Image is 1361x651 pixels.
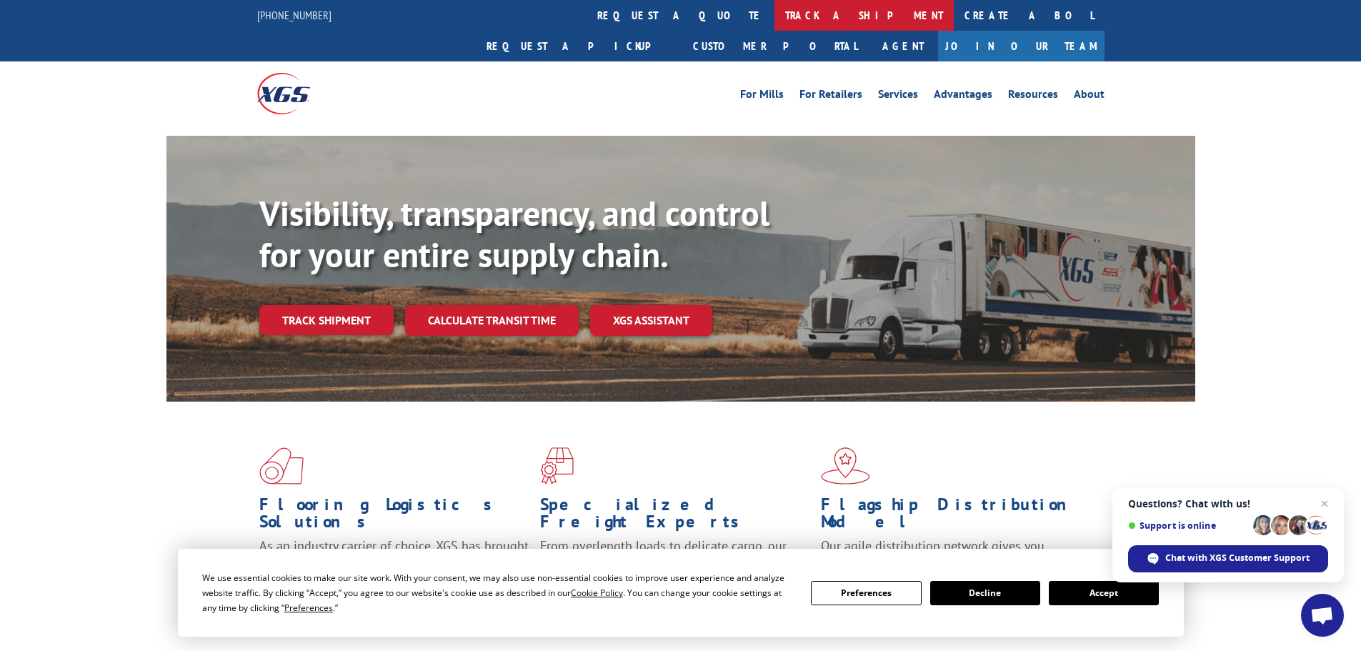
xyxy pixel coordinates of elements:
span: As an industry carrier of choice, XGS has brought innovation and dedication to flooring logistics... [259,537,529,588]
h1: Specialized Freight Experts [540,496,810,537]
button: Preferences [811,581,921,605]
div: We use essential cookies to make our site work. With your consent, we may also use non-essential ... [202,570,794,615]
span: Preferences [284,602,333,614]
a: XGS ASSISTANT [590,305,712,336]
button: Decline [930,581,1040,605]
span: Close chat [1316,495,1333,512]
a: Agent [868,31,938,61]
a: Calculate transit time [405,305,579,336]
h1: Flooring Logistics Solutions [259,496,529,537]
a: [PHONE_NUMBER] [257,8,331,22]
div: Open chat [1301,594,1344,637]
a: For Retailers [799,89,862,104]
h1: Flagship Distribution Model [821,496,1091,537]
a: Request a pickup [476,31,682,61]
a: About [1074,89,1105,104]
p: From overlength loads to delicate cargo, our experienced staff knows the best way to move your fr... [540,537,810,601]
img: xgs-icon-focused-on-flooring-red [540,447,574,484]
div: Cookie Consent Prompt [178,549,1184,637]
a: Track shipment [259,305,394,335]
b: Visibility, transparency, and control for your entire supply chain. [259,191,769,277]
div: Chat with XGS Customer Support [1128,545,1328,572]
a: Services [878,89,918,104]
span: Support is online [1128,520,1248,531]
a: Resources [1008,89,1058,104]
span: Chat with XGS Customer Support [1165,552,1310,565]
a: For Mills [740,89,784,104]
a: Advantages [934,89,992,104]
span: Our agile distribution network gives you nationwide inventory management on demand. [821,537,1084,571]
a: Join Our Team [938,31,1105,61]
img: xgs-icon-total-supply-chain-intelligence-red [259,447,304,484]
img: xgs-icon-flagship-distribution-model-red [821,447,870,484]
button: Accept [1049,581,1159,605]
span: Questions? Chat with us! [1128,498,1328,510]
span: Cookie Policy [571,587,623,599]
a: Customer Portal [682,31,868,61]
